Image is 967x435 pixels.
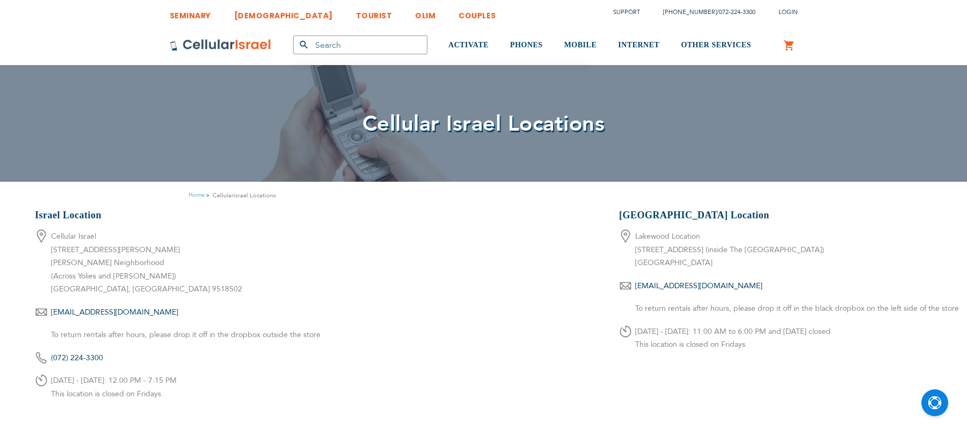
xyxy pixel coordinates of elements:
[448,25,489,66] a: ACTIVATE
[51,307,178,317] a: [EMAIL_ADDRESS][DOMAIN_NAME]
[213,190,276,201] strong: Cellularisrael Locations
[618,25,659,66] a: INTERNET
[510,41,543,49] span: PHONES
[681,25,751,66] a: OTHER SERVICES
[663,8,717,16] a: [PHONE_NUMBER]
[564,25,597,66] a: MOBILE
[459,3,496,23] a: COUPLES
[170,39,272,52] img: Cellular Israel Logo
[619,209,959,222] h3: [GEOGRAPHIC_DATA] Location
[613,8,640,16] a: Support
[635,325,959,352] p: [DATE] - [DATE]: 11:00 AM to 6:00 PM and [DATE] closed This location is closed on Fridays.
[356,3,392,23] a: TOURIST
[619,230,959,270] li: Lakewood Location [STREET_ADDRESS] (inside The [GEOGRAPHIC_DATA]) [GEOGRAPHIC_DATA]
[35,230,357,296] li: Cellular Israel [STREET_ADDRESS][PERSON_NAME] [PERSON_NAME] Neighborhood (Across Yolies and [PERS...
[170,3,211,23] a: SEMINARY
[293,35,427,54] input: Search
[448,41,489,49] span: ACTIVATE
[35,209,357,222] h3: Israel Location
[618,41,659,49] span: INTERNET
[635,281,762,291] a: [EMAIL_ADDRESS][DOMAIN_NAME]
[779,8,798,16] span: Login
[564,41,597,49] span: MOBILE
[681,41,751,49] span: OTHER SERVICES
[51,353,103,363] a: (072) 224-3300
[652,4,755,20] li: /
[510,25,543,66] a: PHONES
[415,3,435,23] a: OLIM
[35,329,357,342] li: To return rentals after hours, please drop it off in the dropbox outside the store
[234,3,333,23] a: [DEMOGRAPHIC_DATA]
[619,302,959,316] li: To return rentals after hours, please drop it off in the black dropbox on the left side of the store
[188,191,205,199] a: Home
[719,8,755,16] a: 072-224-3300
[51,374,357,401] p: [DATE] - [DATE]: 12:00 PM - 7:15 PM This location is closed on Fridays.
[362,109,605,139] span: Cellular Israel Locations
